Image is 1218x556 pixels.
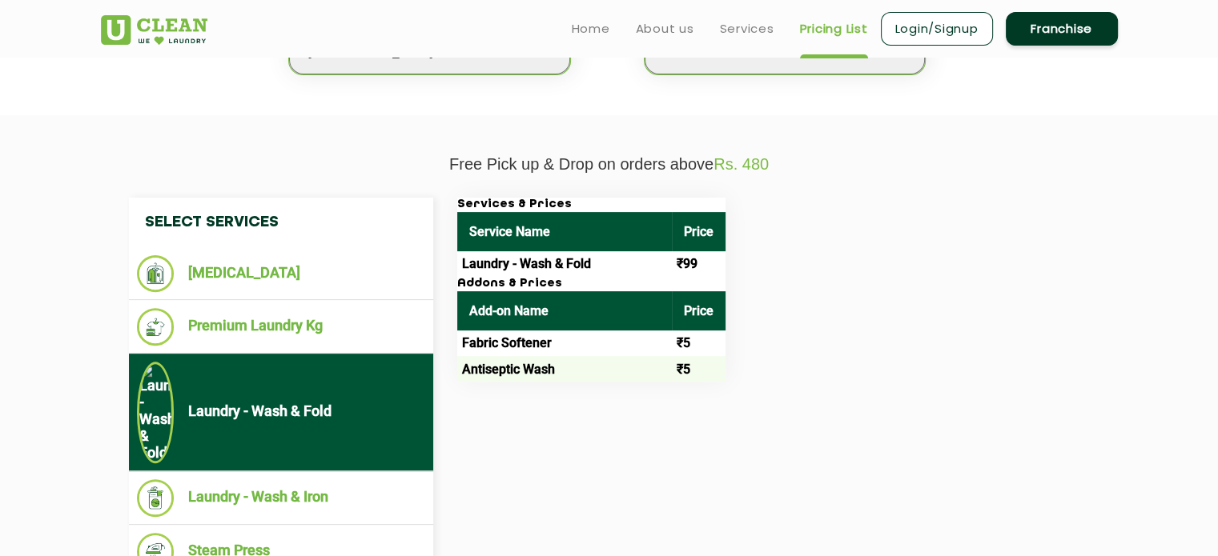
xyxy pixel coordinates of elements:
[101,155,1118,174] p: Free Pick up & Drop on orders above
[457,198,726,212] h3: Services & Prices
[137,479,425,517] li: Laundry - Wash & Iron
[457,330,672,356] td: Fabric Softener
[672,330,726,356] td: ₹5
[137,362,425,463] li: Laundry - Wash & Fold
[881,12,993,46] a: Login/Signup
[572,19,610,38] a: Home
[457,212,672,251] th: Service Name
[672,212,726,251] th: Price
[457,277,726,291] h3: Addons & Prices
[1006,12,1118,46] a: Franchise
[800,19,868,38] a: Pricing List
[101,15,207,45] img: UClean Laundry and Dry Cleaning
[137,255,425,292] li: [MEDICAL_DATA]
[672,251,726,277] td: ₹99
[137,255,175,292] img: Dry Cleaning
[457,291,672,330] th: Add-on Name
[720,19,774,38] a: Services
[457,251,672,277] td: Laundry - Wash & Fold
[672,291,726,330] th: Price
[137,308,425,346] li: Premium Laundry Kg
[457,356,672,382] td: Antiseptic Wash
[137,479,175,517] img: Laundry - Wash & Iron
[672,356,726,382] td: ₹5
[137,362,175,463] img: Laundry - Wash & Fold
[137,308,175,346] img: Premium Laundry Kg
[636,19,694,38] a: About us
[714,155,769,173] span: Rs. 480
[129,198,433,247] h4: Select Services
